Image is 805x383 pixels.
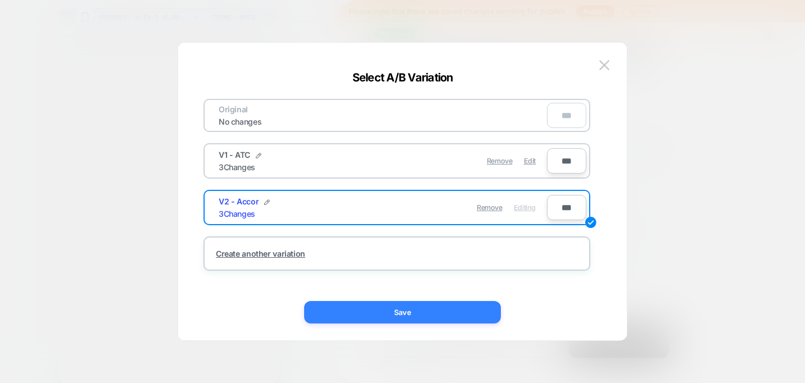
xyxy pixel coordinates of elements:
[477,203,503,212] span: Remove
[524,157,536,165] span: Edit
[514,203,536,212] span: Editing
[585,217,596,228] img: edit
[304,301,501,323] button: Save
[178,71,627,84] div: Select A/B Variation
[164,292,223,350] iframe: Moroccanoil Chat Button Frame
[487,157,513,165] span: Remove
[599,60,609,70] img: close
